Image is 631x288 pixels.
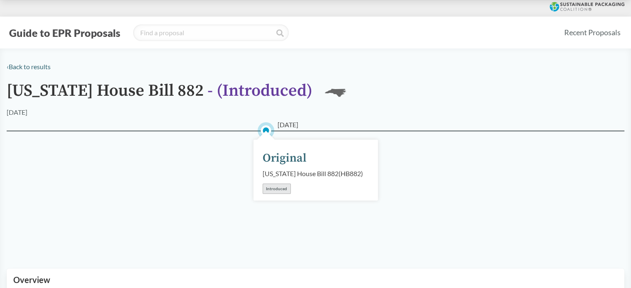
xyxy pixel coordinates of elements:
h1: [US_STATE] House Bill 882 [7,82,312,107]
span: [DATE] [278,120,298,130]
div: [DATE] [7,107,27,117]
button: Guide to EPR Proposals [7,26,123,39]
div: Original [263,150,307,167]
span: - ( Introduced ) [207,80,312,101]
a: Recent Proposals [560,23,624,42]
input: Find a proposal [133,24,289,41]
div: [US_STATE] House Bill 882 ( HB882 ) [263,169,363,179]
a: ‹Back to results [7,63,51,70]
div: Introduced [263,184,291,194]
h2: Overview [13,275,618,285]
